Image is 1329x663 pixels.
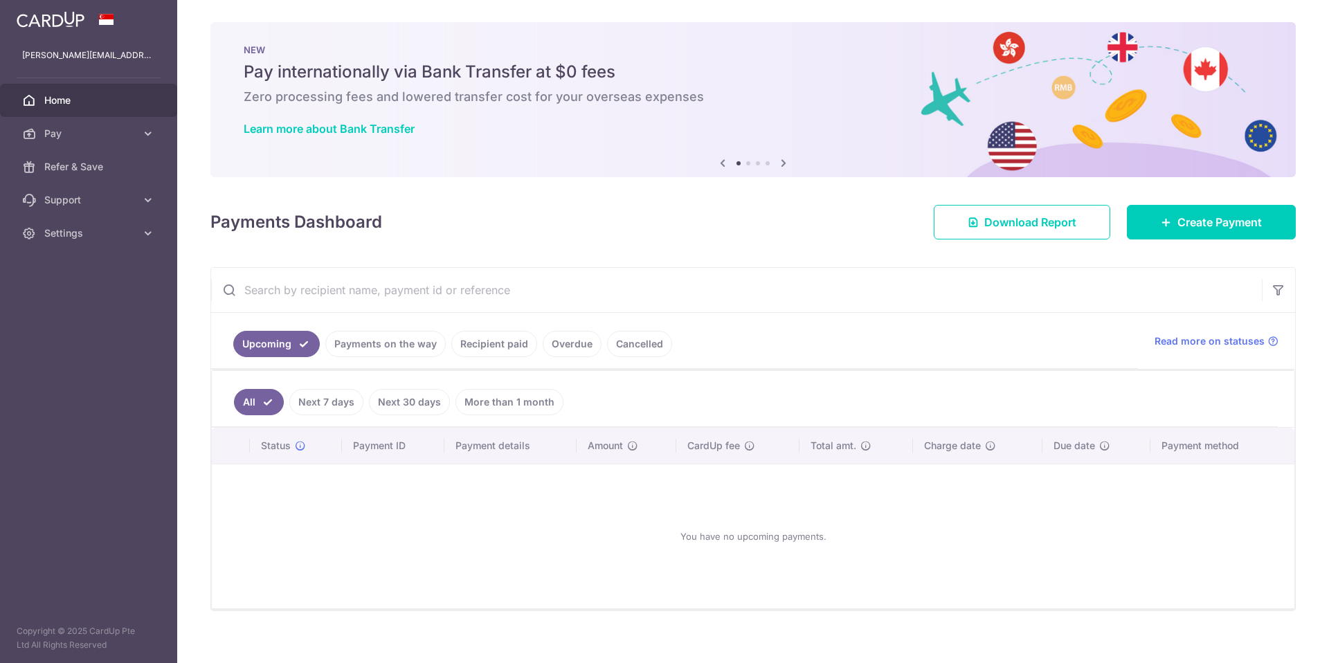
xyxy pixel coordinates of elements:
[444,428,577,464] th: Payment details
[1150,428,1294,464] th: Payment method
[44,127,136,140] span: Pay
[17,11,84,28] img: CardUp
[325,331,446,357] a: Payments on the way
[44,193,136,207] span: Support
[22,48,155,62] p: [PERSON_NAME][EMAIL_ADDRESS][DOMAIN_NAME]
[607,331,672,357] a: Cancelled
[44,160,136,174] span: Refer & Save
[1155,334,1278,348] a: Read more on statuses
[369,389,450,415] a: Next 30 days
[261,439,291,453] span: Status
[984,214,1076,230] span: Download Report
[811,439,856,453] span: Total amt.
[543,331,602,357] a: Overdue
[244,89,1263,105] h6: Zero processing fees and lowered transfer cost for your overseas expenses
[44,226,136,240] span: Settings
[44,93,136,107] span: Home
[234,389,284,415] a: All
[342,428,444,464] th: Payment ID
[588,439,623,453] span: Amount
[687,439,740,453] span: CardUp fee
[924,439,981,453] span: Charge date
[934,205,1110,239] a: Download Report
[1155,334,1265,348] span: Read more on statuses
[1177,214,1262,230] span: Create Payment
[244,122,415,136] a: Learn more about Bank Transfer
[244,44,1263,55] p: NEW
[210,22,1296,177] img: Bank transfer banner
[289,389,363,415] a: Next 7 days
[1054,439,1095,453] span: Due date
[211,268,1262,312] input: Search by recipient name, payment id or reference
[233,331,320,357] a: Upcoming
[228,475,1278,597] div: You have no upcoming payments.
[1127,205,1296,239] a: Create Payment
[244,61,1263,83] h5: Pay internationally via Bank Transfer at $0 fees
[210,210,382,235] h4: Payments Dashboard
[451,331,537,357] a: Recipient paid
[455,389,563,415] a: More than 1 month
